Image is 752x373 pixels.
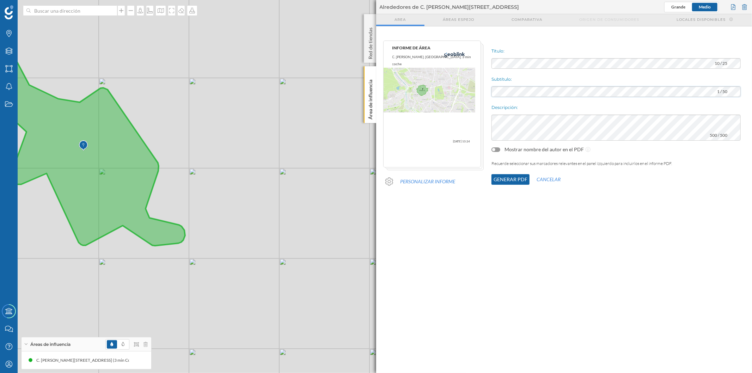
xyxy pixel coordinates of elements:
img: Marker [79,139,88,153]
span: Áreas espejo [443,17,475,22]
span: Medio [699,4,711,10]
div: C. [PERSON_NAME][STREET_ADDRESS] (3 min Conduciendo) [17,357,136,364]
p: Recuerde seleccionar sus marcadores relevantes en el panel izquierdo para incluirlos en el inform... [491,160,731,167]
button: Cancelar [530,174,568,185]
p: INFORME DE ÁREA [392,44,477,51]
span: Origen de consumidores [579,17,639,22]
img: Geoblink Logo [5,5,13,19]
button: Personalizar informe [393,176,463,187]
p: C. [PERSON_NAME]. [GEOGRAPHIC_DATA]. 3 min coche [392,53,477,67]
p: Área de influencia [367,77,374,120]
button: Generar PDF [491,174,530,185]
span: 500 / 500 [706,130,731,141]
p: Red de tiendas [367,25,374,59]
span: Area [395,17,406,22]
span: Locales disponibles [677,17,726,22]
span: 10 / 25 [711,58,731,69]
span: Grande [671,4,685,10]
span: 1 / 50 [714,86,731,97]
p: [DATE] 10:34 [394,138,470,145]
label: Mostrar nombre del autor en el PDF [505,146,584,153]
span: Soporte [14,5,39,11]
p: Descripción: [491,104,731,111]
span: Comparativa [512,17,542,22]
p: Título: [491,48,731,55]
span: Alrededores de C. [PERSON_NAME][STREET_ADDRESS] [380,4,519,11]
span: Áreas de influencia [30,341,71,348]
p: Subtítulo: [491,76,731,83]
